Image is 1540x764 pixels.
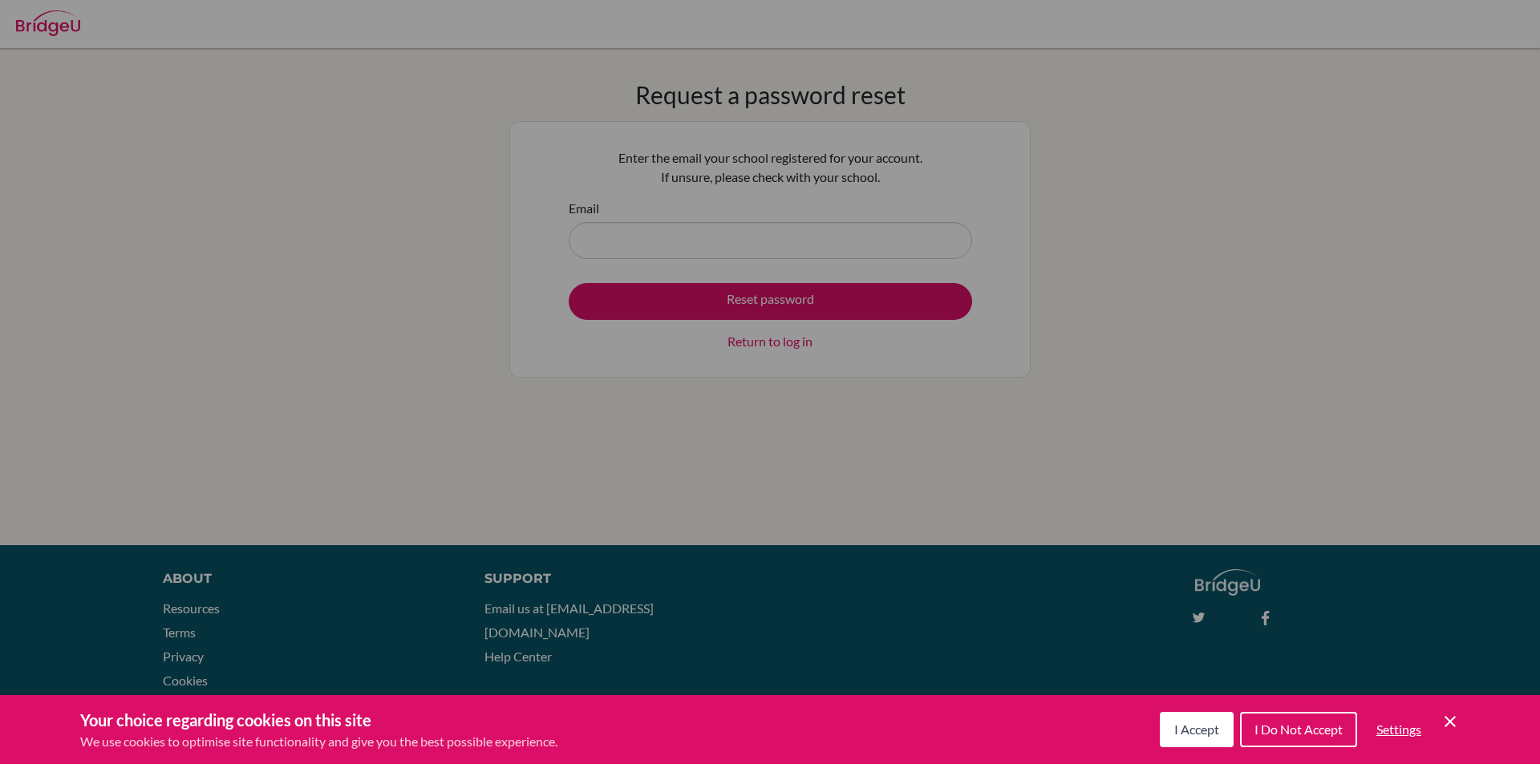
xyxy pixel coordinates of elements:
[80,732,557,751] p: We use cookies to optimise site functionality and give you the best possible experience.
[1441,712,1460,731] button: Save and close
[1240,712,1357,747] button: I Do Not Accept
[1376,722,1421,737] span: Settings
[1254,722,1343,737] span: I Do Not Accept
[80,708,557,732] h3: Your choice regarding cookies on this site
[1174,722,1219,737] span: I Accept
[1160,712,1234,747] button: I Accept
[1364,713,1434,746] button: Settings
